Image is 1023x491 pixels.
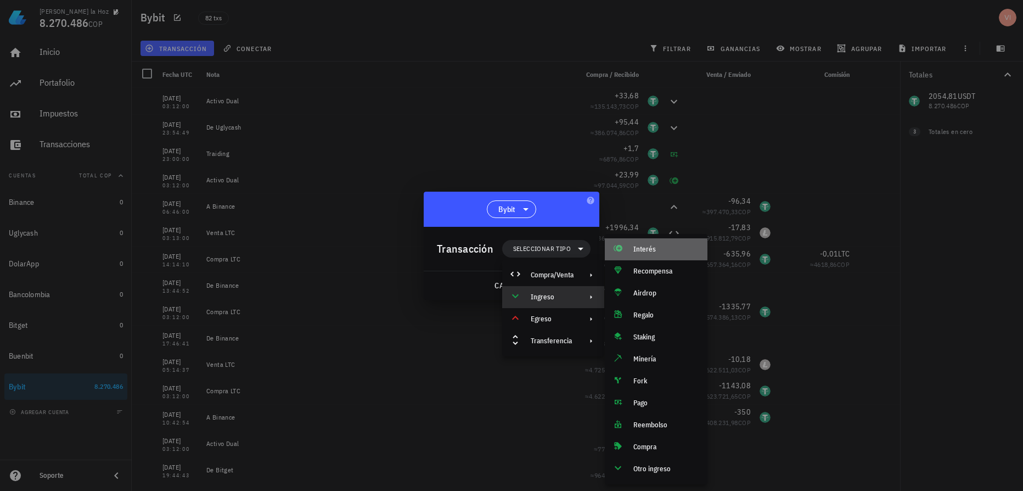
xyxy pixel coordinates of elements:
[531,271,574,280] div: Compra/Venta
[633,267,699,276] div: Recompensa
[633,333,699,342] div: Staking
[531,293,574,302] div: Ingreso
[633,245,699,254] div: Interés
[633,399,699,408] div: Pago
[633,377,699,386] div: Fork
[498,204,515,215] span: Bybit
[633,443,699,451] div: Compra
[437,240,493,258] div: Transacción
[633,465,699,473] div: Otro ingreso
[633,311,699,320] div: Regalo
[490,276,539,295] button: cancelar
[502,308,604,330] div: Egreso
[494,281,535,291] span: cancelar
[513,243,571,254] span: Seleccionar tipo
[531,337,574,345] div: Transferencia
[502,264,604,286] div: Compra/Venta
[531,315,574,323] div: Egreso
[633,355,699,364] div: Minería
[633,289,699,298] div: Airdrop
[502,330,604,352] div: Transferencia
[502,286,604,308] div: Ingreso
[633,421,699,429] div: Reembolso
